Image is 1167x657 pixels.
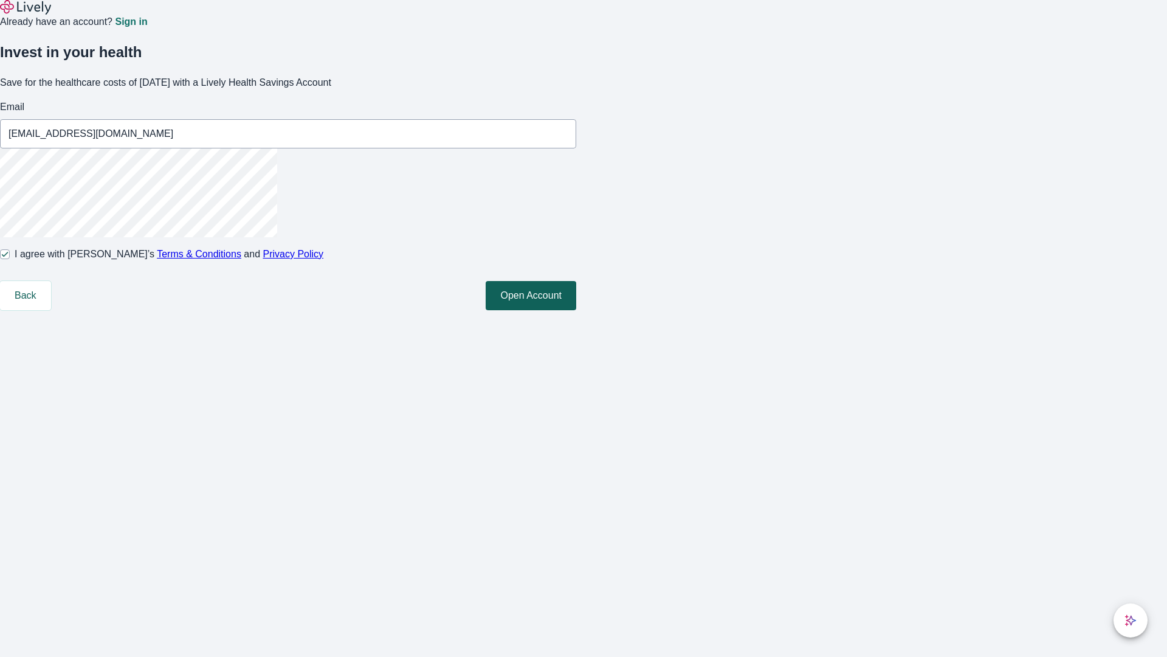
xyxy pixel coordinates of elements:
button: chat [1114,603,1148,638]
a: Terms & Conditions [157,249,241,259]
a: Sign in [115,17,147,27]
a: Privacy Policy [263,249,324,259]
span: I agree with [PERSON_NAME]’s and [15,247,323,262]
svg: Lively AI Assistant [1124,614,1137,627]
button: Open Account [486,281,576,310]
